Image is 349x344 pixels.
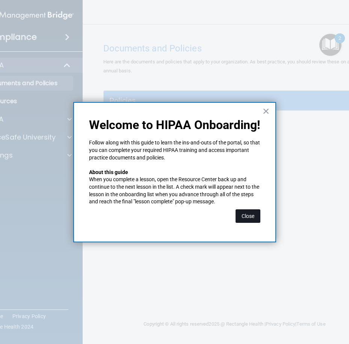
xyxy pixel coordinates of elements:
p: Welcome to HIPAA Onboarding! [89,118,260,132]
button: Close [236,209,260,223]
button: Close [263,105,270,117]
strong: About this guide [89,169,128,175]
p: When you complete a lesson, open the Resource Center back up and continue to the next lesson in t... [89,176,260,205]
p: Follow along with this guide to learn the ins-and-outs of the portal, so that you can complete yo... [89,139,260,161]
iframe: Drift Widget Chat Controller [311,292,340,321]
